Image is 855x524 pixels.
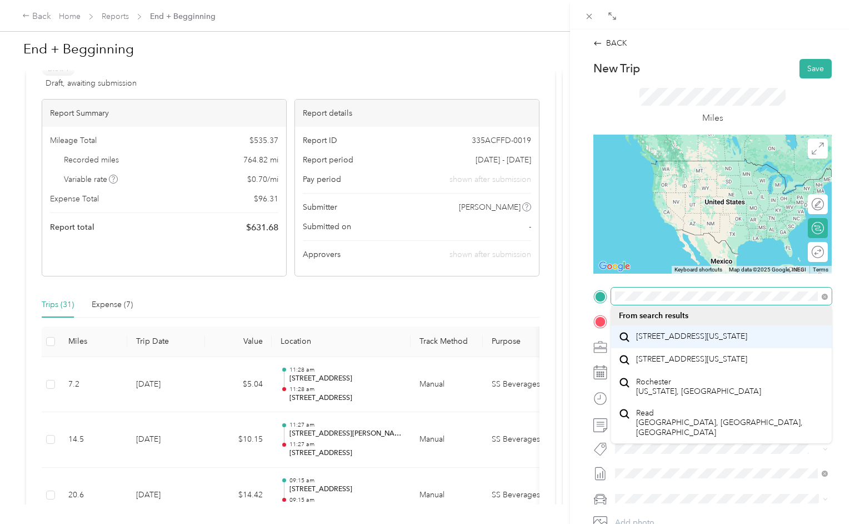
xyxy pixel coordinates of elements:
[636,377,761,397] span: Rochester [US_STATE], [GEOGRAPHIC_DATA]
[636,354,747,364] span: [STREET_ADDRESS][US_STATE]
[593,37,627,49] div: BACK
[702,111,723,125] p: Miles
[596,259,633,274] a: Open this area in Google Maps (opens a new window)
[729,266,806,273] span: Map data ©2025 Google, INEGI
[636,332,747,342] span: [STREET_ADDRESS][US_STATE]
[799,59,832,78] button: Save
[674,266,722,274] button: Keyboard shortcuts
[793,462,855,524] iframe: Everlance-gr Chat Button Frame
[636,408,824,438] span: Read [GEOGRAPHIC_DATA], [GEOGRAPHIC_DATA], [GEOGRAPHIC_DATA]
[596,259,633,274] img: Google
[619,311,688,320] span: From search results
[593,61,640,76] p: New Trip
